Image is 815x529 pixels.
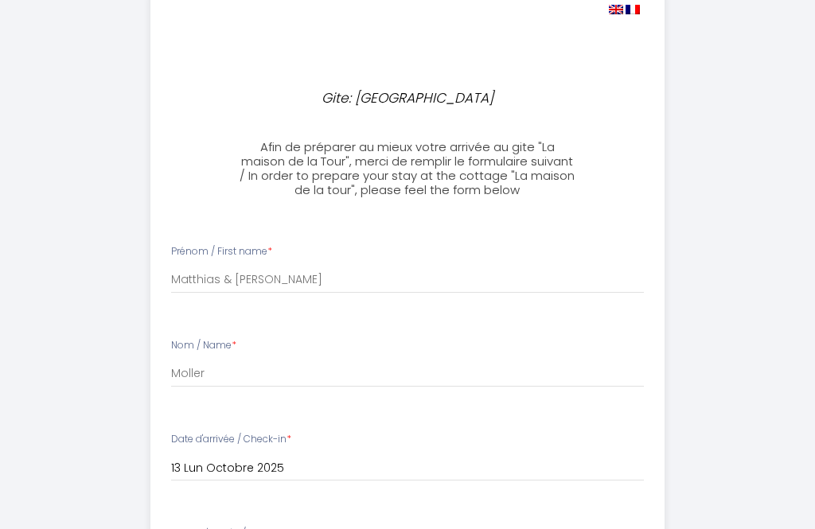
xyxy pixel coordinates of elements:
[240,141,575,198] h3: Afin de préparer au mieux votre arrivée au gite "La maison de la Tour", merci de remplir le formu...
[171,433,291,448] label: Date d'arrivée / Check-in
[171,339,236,354] label: Nom / Name
[609,6,623,15] img: en.png
[247,88,568,110] p: Gite: [GEOGRAPHIC_DATA]
[626,6,640,15] img: fr.png
[171,245,272,260] label: Prénom / First name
